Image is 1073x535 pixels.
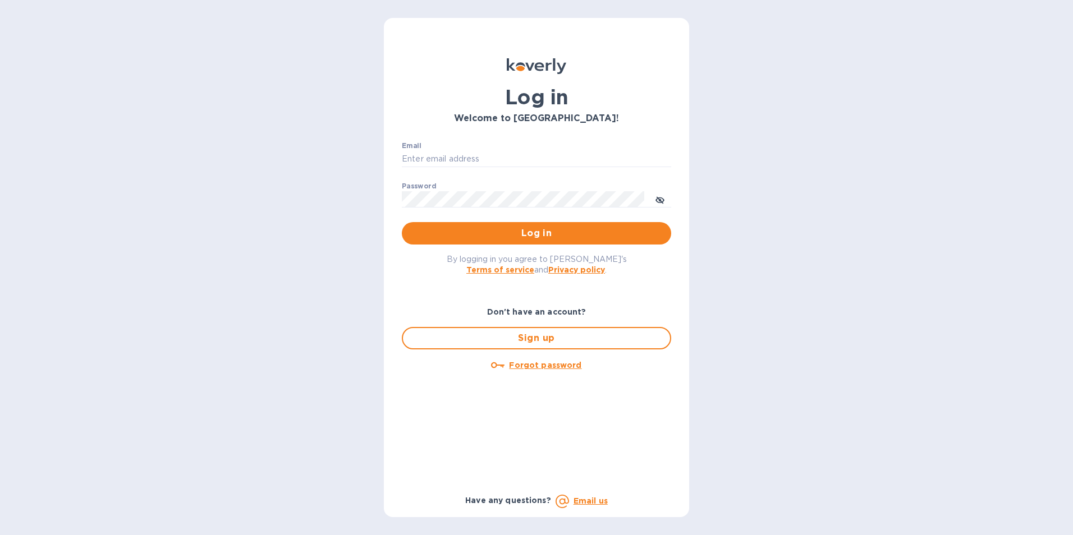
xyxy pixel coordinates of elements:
[507,58,566,74] img: Koverly
[548,265,605,274] a: Privacy policy
[402,113,671,124] h3: Welcome to [GEOGRAPHIC_DATA]!
[402,327,671,349] button: Sign up
[466,265,534,274] a: Terms of service
[402,85,671,109] h1: Log in
[574,496,608,505] a: Email us
[487,307,586,316] b: Don't have an account?
[402,222,671,245] button: Log in
[465,496,551,505] b: Have any questions?
[412,331,661,345] span: Sign up
[447,255,627,274] span: By logging in you agree to [PERSON_NAME]'s and .
[402,142,421,149] label: Email
[649,188,671,210] button: toggle password visibility
[402,183,436,190] label: Password
[509,361,581,370] u: Forgot password
[402,151,671,168] input: Enter email address
[411,227,662,240] span: Log in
